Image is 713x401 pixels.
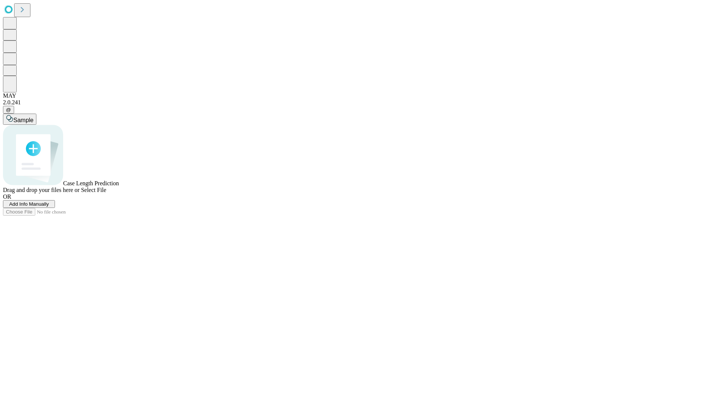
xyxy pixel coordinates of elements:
span: Drag and drop your files here or [3,187,79,193]
button: @ [3,106,14,114]
span: Sample [13,117,33,123]
button: Add Info Manually [3,200,55,208]
span: OR [3,193,11,200]
span: Case Length Prediction [63,180,119,186]
button: Sample [3,114,36,125]
span: Select File [81,187,106,193]
div: 2.0.241 [3,99,710,106]
span: @ [6,107,11,113]
span: Add Info Manually [9,201,49,207]
div: MAY [3,92,710,99]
